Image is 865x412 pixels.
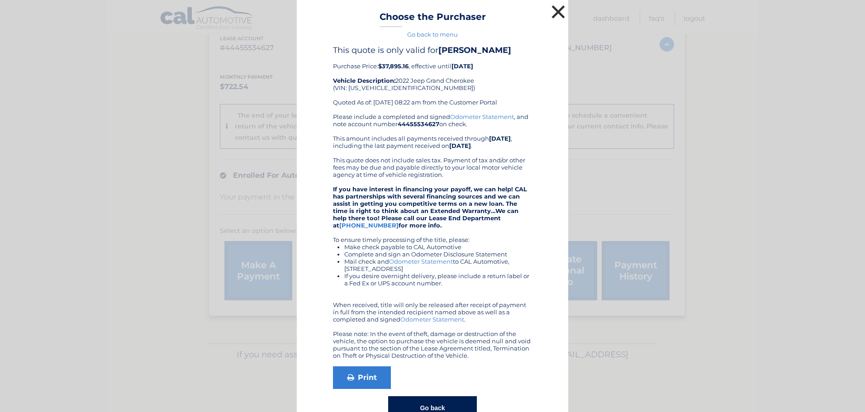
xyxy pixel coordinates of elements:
[333,185,527,229] strong: If you have interest in financing your payoff, we can help! CAL has partnerships with several fin...
[344,272,532,287] li: If you desire overnight delivery, please include a return label or a Fed Ex or UPS account number.
[333,45,532,113] div: Purchase Price: , effective until 2022 Jeep Grand Cherokee (VIN: [US_VEHICLE_IDENTIFICATION_NUMBE...
[549,3,567,21] button: ×
[450,113,514,120] a: Odometer Statement
[344,243,532,251] li: Make check payable to CAL Automotive
[452,62,473,70] b: [DATE]
[333,45,532,55] h4: This quote is only valid for
[407,31,458,38] a: Go back to menu
[378,62,409,70] b: $37,895.16
[344,251,532,258] li: Complete and sign an Odometer Disclosure Statement
[389,258,453,265] a: Odometer Statement
[400,316,464,323] a: Odometer Statement
[333,366,391,389] a: Print
[438,45,511,55] b: [PERSON_NAME]
[398,120,439,128] b: 44455534627
[449,142,471,149] b: [DATE]
[344,258,532,272] li: Mail check and to CAL Automotive, [STREET_ADDRESS]
[333,113,532,359] div: Please include a completed and signed , and note account number on check. This amount includes al...
[489,135,511,142] b: [DATE]
[339,222,399,229] a: [PHONE_NUMBER]
[333,77,395,84] strong: Vehicle Description:
[380,11,486,27] h3: Choose the Purchaser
